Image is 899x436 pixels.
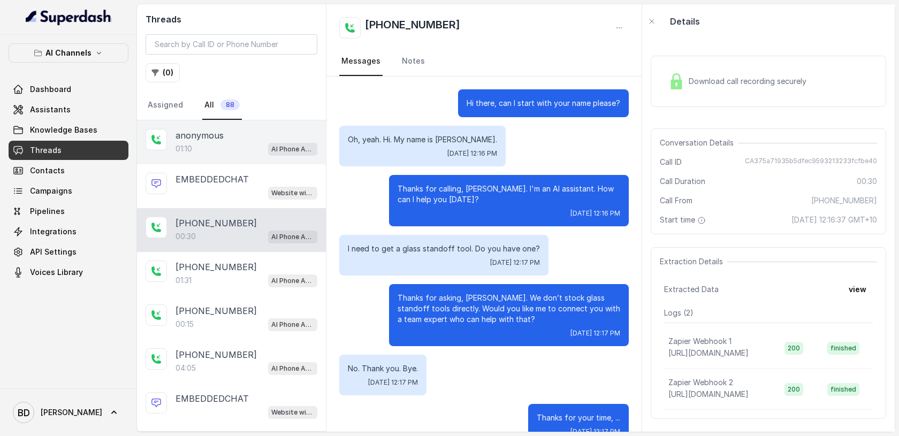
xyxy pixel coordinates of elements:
[490,258,540,267] span: [DATE] 12:17 PM
[220,100,240,110] span: 88
[660,157,682,167] span: Call ID
[467,98,620,109] p: Hi there, can I start with your name please?
[176,217,257,230] p: [PHONE_NUMBER]
[668,73,684,89] img: Lock Icon
[9,242,128,262] a: API Settings
[146,34,317,55] input: Search by Call ID or Phone Number
[271,144,314,155] p: AI Phone Assistant
[745,157,877,167] span: CA375a71935b5dfec9593213233fcfbe40
[570,427,620,436] span: [DATE] 12:17 PM
[176,143,192,154] p: 01:10
[146,91,185,120] a: Assigned
[339,47,629,76] nav: Tabs
[570,329,620,338] span: [DATE] 12:17 PM
[668,389,749,399] span: [URL][DOMAIN_NAME]
[30,125,97,135] span: Knowledge Bases
[176,261,257,273] p: [PHONE_NUMBER]
[664,308,873,318] p: Logs ( 2 )
[202,91,242,120] a: All88
[176,173,249,186] p: EMBEDDEDCHAT
[9,263,128,282] a: Voices Library
[176,231,196,242] p: 00:30
[271,319,314,330] p: AI Phone Assistant
[9,222,128,241] a: Integrations
[689,76,811,87] span: Download call recording securely
[9,43,128,63] button: AI Channels
[176,304,257,317] p: [PHONE_NUMBER]
[45,47,92,59] p: AI Channels
[30,84,71,95] span: Dashboard
[368,378,418,387] span: [DATE] 12:17 PM
[660,137,738,148] span: Conversation Details
[30,206,65,217] span: Pipelines
[348,243,540,254] p: I need to get a glass standoff tool. Do you have one?
[18,407,30,418] text: BD
[660,256,727,267] span: Extraction Details
[784,383,803,396] span: 200
[146,63,180,82] button: (0)
[41,407,102,418] span: [PERSON_NAME]
[570,209,620,218] span: [DATE] 12:16 PM
[447,149,497,158] span: [DATE] 12:16 PM
[668,336,732,347] p: Zapier Webhook 1
[146,91,317,120] nav: Tabs
[398,293,620,325] p: Thanks for asking, [PERSON_NAME]. We don’t stock glass standoff tools directly. Would you like me...
[670,15,700,28] p: Details
[537,412,620,423] p: Thanks for your time, ...
[784,342,803,355] span: 200
[176,275,192,286] p: 01:31
[811,195,877,206] span: [PHONE_NUMBER]
[30,226,77,237] span: Integrations
[271,276,314,286] p: AI Phone Assistant
[348,134,497,145] p: Oh, yeah. Hi. My name is [PERSON_NAME].
[30,247,77,257] span: API Settings
[9,120,128,140] a: Knowledge Bases
[271,188,314,198] p: Website widget
[827,383,859,396] span: finished
[9,181,128,201] a: Campaigns
[365,17,460,39] h2: [PHONE_NUMBER]
[146,13,317,26] h2: Threads
[668,348,749,357] span: [URL][DOMAIN_NAME]
[176,392,249,405] p: EMBEDDEDCHAT
[30,104,71,115] span: Assistants
[176,319,194,330] p: 00:15
[271,232,314,242] p: AI Phone Assistant
[176,129,224,142] p: anonymous
[660,195,692,206] span: Call From
[9,100,128,119] a: Assistants
[30,186,72,196] span: Campaigns
[30,165,65,176] span: Contacts
[660,176,705,187] span: Call Duration
[400,47,427,76] a: Notes
[348,363,418,374] p: No. Thank you. Bye.
[827,342,859,355] span: finished
[271,407,314,418] p: Website widget
[9,397,128,427] a: [PERSON_NAME]
[9,202,128,221] a: Pipelines
[176,348,257,361] p: [PHONE_NUMBER]
[30,145,62,156] span: Threads
[26,9,112,26] img: light.svg
[664,284,719,295] span: Extracted Data
[668,377,733,388] p: Zapier Webhook 2
[9,141,128,160] a: Threads
[271,363,314,374] p: AI Phone Assistant
[339,47,383,76] a: Messages
[9,161,128,180] a: Contacts
[176,363,196,373] p: 04:05
[30,267,83,278] span: Voices Library
[791,215,877,225] span: [DATE] 12:16:37 GMT+10
[857,176,877,187] span: 00:30
[9,80,128,99] a: Dashboard
[398,183,620,205] p: Thanks for calling, [PERSON_NAME]. I'm an AI assistant. How can I help you [DATE]?
[660,215,708,225] span: Start time
[842,280,873,299] button: view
